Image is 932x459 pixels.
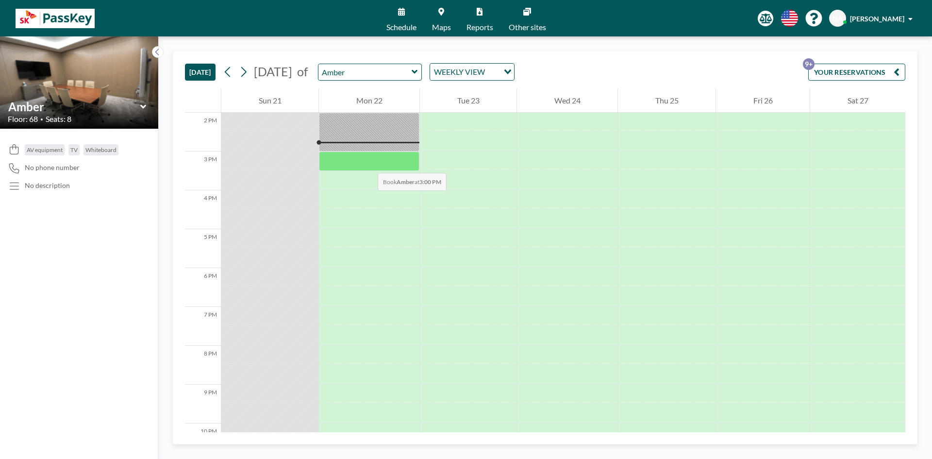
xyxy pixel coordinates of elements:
[8,114,38,124] span: Floor: 68
[810,88,905,113] div: Sat 27
[832,14,843,23] span: NA
[27,146,63,153] span: AV equipment
[803,58,815,70] p: 9+
[618,88,716,113] div: Thu 25
[297,64,308,79] span: of
[185,152,221,190] div: 3 PM
[46,114,71,124] span: Seats: 8
[185,385,221,424] div: 9 PM
[185,113,221,152] div: 2 PM
[419,178,441,186] b: 3:00 PM
[85,146,116,153] span: Whiteboard
[420,88,516,113] div: Tue 23
[716,88,810,113] div: Fri 26
[318,64,412,80] input: Amber
[378,173,447,191] span: Book at
[185,64,216,81] button: [DATE]
[397,178,415,186] b: Amber
[221,88,318,113] div: Sun 21
[16,9,95,28] img: organization-logo
[509,23,546,31] span: Other sites
[319,88,419,113] div: Mon 22
[185,190,221,229] div: 4 PM
[466,23,493,31] span: Reports
[185,307,221,346] div: 7 PM
[432,66,487,78] span: WEEKLY VIEW
[488,66,498,78] input: Search for option
[25,163,80,172] span: No phone number
[25,181,70,190] div: No description
[517,88,617,113] div: Wed 24
[8,100,140,114] input: Amber
[386,23,416,31] span: Schedule
[70,146,78,153] span: TV
[185,229,221,268] div: 5 PM
[808,64,905,81] button: YOUR RESERVATIONS9+
[40,116,43,122] span: •
[185,346,221,385] div: 8 PM
[432,23,451,31] span: Maps
[254,64,292,79] span: [DATE]
[185,268,221,307] div: 6 PM
[850,15,904,23] span: [PERSON_NAME]
[430,64,514,80] div: Search for option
